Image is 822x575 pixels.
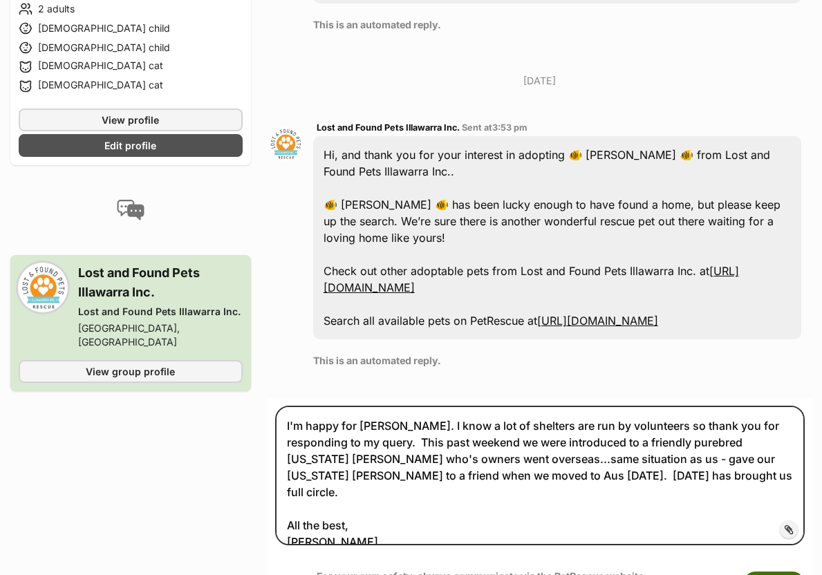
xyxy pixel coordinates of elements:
div: [GEOGRAPHIC_DATA], [GEOGRAPHIC_DATA] [78,321,243,349]
p: [DATE] [268,73,812,88]
a: View profile [19,109,243,131]
span: View group profile [86,364,175,379]
span: Lost and Found Pets Illawarra Inc. [317,122,460,133]
img: conversation-icon-4a6f8262b818ee0b60e3300018af0b2d0b884aa5de6e9bcb8d3d4eeb1a70a7c4.svg [117,200,144,220]
h3: Lost and Found Pets Illawarra Inc. [78,263,243,302]
img: Lost and Found Pets Illawarra Inc. profile pic [19,263,67,312]
span: Edit profile [104,138,156,153]
span: Sent at [462,122,527,133]
div: Lost and Found Pets Illawarra Inc. [78,305,243,319]
p: This is an automated reply. [313,17,801,32]
a: Edit profile [19,134,243,157]
a: View group profile [19,360,243,383]
span: 3:53 pm [492,122,527,133]
span: View profile [102,113,159,127]
li: [DEMOGRAPHIC_DATA] cat [19,78,243,95]
li: [DEMOGRAPHIC_DATA] child [19,20,243,37]
div: Hi, and thank you for your interest in adopting 🐠 [PERSON_NAME] 🐠 from Lost and Found Pets Illawa... [313,136,801,339]
img: Lost and Found Pets Illawarra Inc. profile pic [268,126,303,161]
a: [URL][DOMAIN_NAME] [537,314,658,328]
li: 2 adults [19,1,243,17]
li: [DEMOGRAPHIC_DATA] cat [19,59,243,75]
li: [DEMOGRAPHIC_DATA] child [19,39,243,56]
p: This is an automated reply. [313,353,801,368]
